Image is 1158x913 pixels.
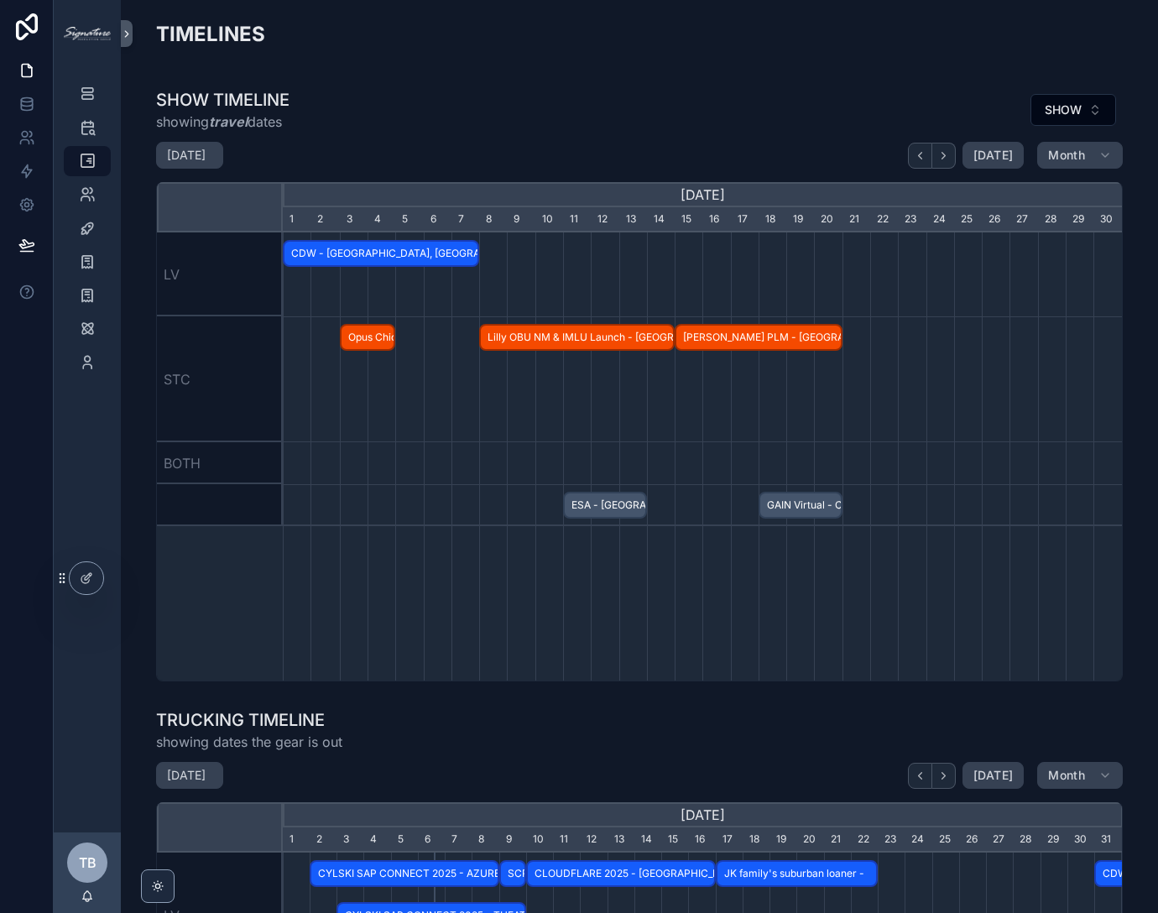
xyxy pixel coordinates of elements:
span: TB [79,853,96,873]
div: 21 [824,827,851,853]
div: 17 [731,207,759,232]
div: 1 [1122,207,1150,232]
div: 25 [954,207,982,232]
div: CDW - Las Vegas, NV - CONFIRMED [283,240,479,268]
div: 12 [591,207,618,232]
div: 23 [878,827,905,853]
div: 29 [1066,207,1093,232]
div: 5 [391,827,418,853]
span: SCREENWORKS RENTAL SHIPS FROM LV - [501,860,524,888]
div: 4 [368,207,395,232]
div: 29 [1041,827,1067,853]
div: 28 [1013,827,1040,853]
div: 30 [1093,207,1121,232]
span: Month [1048,148,1085,163]
div: 8 [472,827,498,853]
div: JK family's suburban loaner - [716,860,879,888]
div: 9 [499,827,526,853]
div: 26 [959,827,986,853]
div: 11 [553,827,580,853]
span: ESA - [GEOGRAPHIC_DATA][PERSON_NAME], [GEOGRAPHIC_DATA] - HOLD [565,492,645,519]
div: GAIN Virtual - CONFIRMED [759,492,842,519]
button: Select Button [1030,94,1116,126]
div: 14 [647,207,675,232]
div: 5 [395,207,423,232]
div: SCREENWORKS RENTAL SHIPS FROM LV - [499,860,526,888]
div: 3 [340,207,368,232]
div: 1 [1121,827,1148,853]
div: 23 [898,207,926,232]
div: 24 [926,207,954,232]
h1: TRUCKING TIMELINE [156,708,342,732]
div: 1 [283,827,310,853]
span: [PERSON_NAME] PLM - [GEOGRAPHIC_DATA], [GEOGRAPHIC_DATA] - CONFIRMED [676,324,841,352]
div: Lilly OBU NM & IMLU Launch - Chicago, IL - CONFIRMED [479,324,675,352]
div: 1 [283,207,310,232]
div: 22 [851,827,878,853]
div: 2 [310,827,336,853]
button: [DATE] [962,142,1024,169]
div: 28 [1038,207,1066,232]
div: 10 [526,827,553,853]
button: Month [1037,762,1123,789]
span: SHOW [1045,102,1082,118]
div: 26 [982,207,1009,232]
div: LV [157,232,283,316]
span: showing dates the gear is out [156,732,342,752]
button: [DATE] [962,762,1024,789]
div: 31 [1094,827,1121,853]
div: 19 [786,207,814,232]
div: [DATE] [283,802,1122,827]
span: Month [1048,768,1085,783]
span: CDW - [GEOGRAPHIC_DATA], [GEOGRAPHIC_DATA] - CONFIRMED [284,240,477,268]
div: 7 [445,827,472,853]
div: 3 [336,827,363,853]
div: 7 [451,207,479,232]
div: 20 [796,827,823,853]
div: 2 [310,207,340,232]
div: 11 [563,207,591,232]
h2: [DATE] [167,147,206,164]
div: 25 [932,827,959,853]
span: GAIN Virtual - CONFIRMED [760,492,841,519]
div: 18 [743,827,769,853]
div: CLOUDFLARE 2025 - Las Vegas, NV - CONFIRMED [526,860,716,888]
div: 4 [363,827,390,853]
span: CYLSKI SAP CONNECT 2025 - AZURE BALLROOM - [GEOGRAPHIC_DATA], [GEOGRAPHIC_DATA] - CONFIRMED [311,860,498,888]
h2: TIMELINES [156,20,265,48]
div: 16 [688,827,715,853]
div: 9 [507,207,535,232]
div: scrollable content [54,67,121,399]
div: 19 [769,827,796,853]
div: 17 [716,827,743,853]
span: CLOUDFLARE 2025 - [GEOGRAPHIC_DATA], [GEOGRAPHIC_DATA] - CONFIRMED [528,860,714,888]
span: [DATE] [973,148,1013,163]
h2: [DATE] [167,767,206,784]
div: 27 [986,827,1013,853]
span: showing dates [156,112,289,132]
span: JK family's suburban loaner - [717,860,877,888]
div: Opus Chicago - Chicago, IL - CONFIRMED [340,324,396,352]
div: 22 [870,207,898,232]
span: Opus Chicago - [GEOGRAPHIC_DATA], [GEOGRAPHIC_DATA] - CONFIRMED [342,324,394,352]
div: 16 [702,207,730,232]
em: travel [209,113,248,130]
div: 24 [905,827,931,853]
div: 21 [842,207,870,232]
div: 18 [759,207,786,232]
div: STC [157,316,283,442]
div: 15 [661,827,688,853]
div: 13 [608,827,634,853]
div: [DATE] [283,182,1122,207]
div: 30 [1067,827,1094,853]
div: 14 [634,827,661,853]
div: 8 [479,207,507,232]
div: 20 [814,207,842,232]
div: 10 [535,207,563,232]
img: App logo [64,27,111,40]
div: ESA - St Charles, IL - HOLD [563,492,647,519]
div: 12 [580,827,607,853]
h1: SHOW TIMELINE [156,88,289,112]
div: 6 [418,827,445,853]
button: Month [1037,142,1123,169]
